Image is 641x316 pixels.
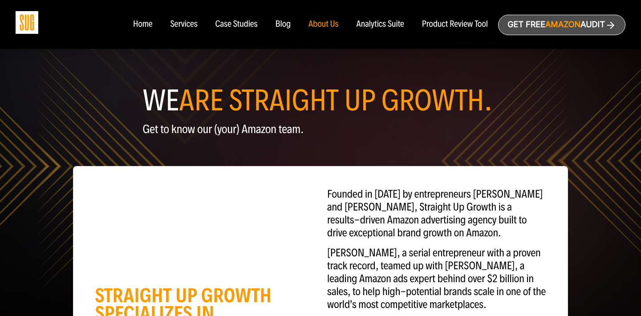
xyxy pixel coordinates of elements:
span: Amazon [545,20,580,29]
a: Blog [276,20,291,29]
span: ARE STRAIGHT UP GROWTH. [179,83,492,118]
a: Services [170,20,197,29]
p: [PERSON_NAME], a serial entrepreneur with a proven track record, teamed up with [PERSON_NAME], a ... [327,247,546,311]
p: Get to know our (your) Amazon team. [142,123,498,136]
p: Founded in [DATE] by entrepreneurs [PERSON_NAME] and [PERSON_NAME], Straight Up Growth is a resul... [327,188,546,239]
a: Get freeAmazonAudit [498,15,625,35]
a: Home [133,20,152,29]
img: Sug [16,11,38,34]
a: Product Review Tool [422,20,488,29]
a: Case Studies [215,20,258,29]
a: About Us [308,20,339,29]
h1: WE [142,87,498,114]
a: Analytics Suite [357,20,404,29]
